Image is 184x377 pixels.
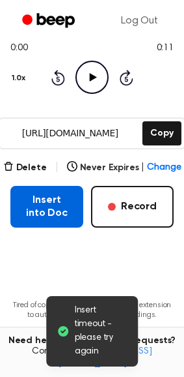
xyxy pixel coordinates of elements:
button: Delete [3,161,47,175]
button: Copy [142,121,181,145]
span: | [55,160,59,175]
span: | [141,161,144,175]
p: Tired of copying and pasting? Use the extension to automatically insert your recordings. [10,301,174,320]
span: Contact us [8,346,176,369]
a: Log Out [108,5,171,37]
button: Never Expires|Change [67,161,181,175]
span: Change [147,161,181,175]
button: Insert into Doc [10,186,83,228]
button: 1.0x [10,67,30,89]
span: Insert timeout - please try again [75,304,128,359]
span: 0:11 [157,42,174,55]
span: 0:00 [10,42,27,55]
a: [EMAIL_ADDRESS][DOMAIN_NAME] [58,347,152,368]
button: Record [91,186,174,228]
a: Beep [13,8,86,34]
